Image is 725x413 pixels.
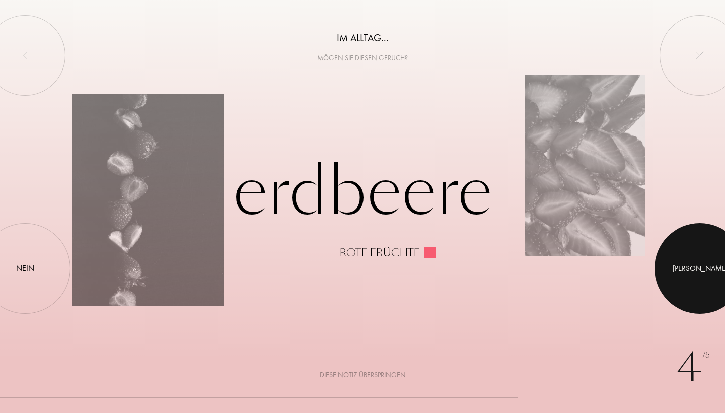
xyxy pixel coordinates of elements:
[72,155,652,258] div: Erdbeere
[16,262,34,274] div: Nein
[676,337,710,398] div: 4
[21,51,29,59] img: left_onboard.svg
[696,51,704,59] img: quit_onboard.svg
[320,370,406,380] div: Diese Notiz überspringen
[339,247,419,258] div: Rote Früchte
[702,350,710,361] span: /5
